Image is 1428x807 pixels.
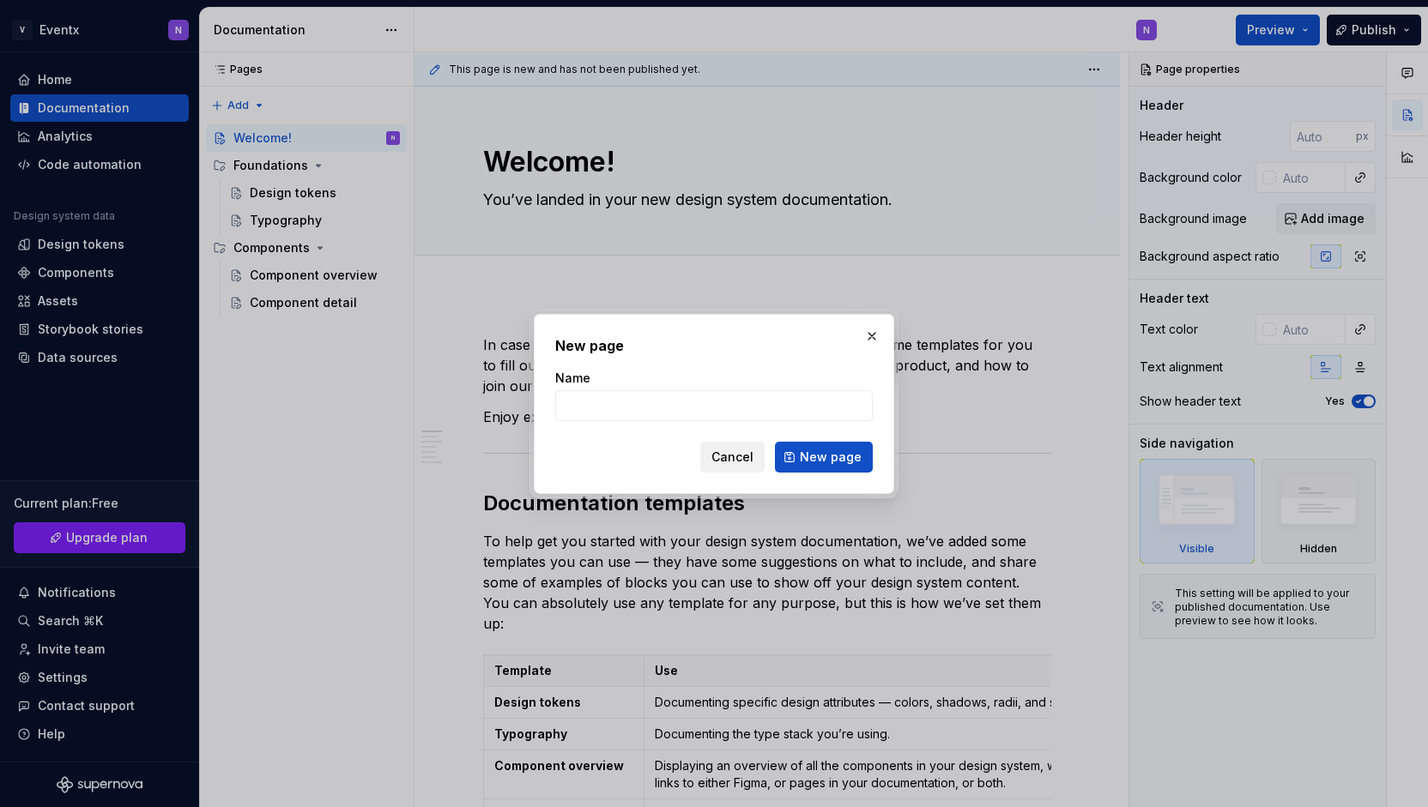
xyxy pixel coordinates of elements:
[711,449,753,466] span: Cancel
[555,335,873,356] h2: New page
[775,442,873,473] button: New page
[800,449,862,466] span: New page
[555,370,590,387] label: Name
[700,442,765,473] button: Cancel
